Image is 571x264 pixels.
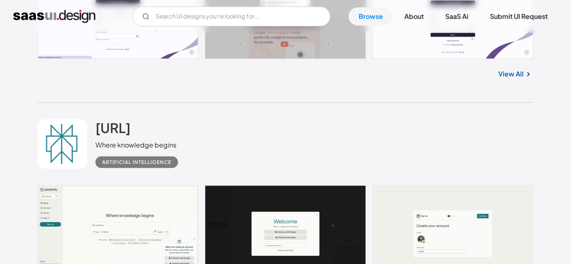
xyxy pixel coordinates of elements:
[102,157,171,167] div: Artificial Intelligence
[132,7,331,26] input: Search UI designs you're looking for...
[95,119,131,140] a: [URL]
[480,7,558,26] a: Submit UI Request
[435,7,478,26] a: SaaS Ai
[132,7,331,26] form: Email Form
[395,7,434,26] a: About
[498,69,523,79] a: View All
[95,140,185,150] div: Where knowledge begins
[13,10,95,23] a: home
[349,7,393,26] a: Browse
[95,119,131,136] h2: [URL]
